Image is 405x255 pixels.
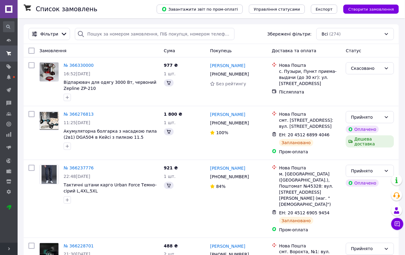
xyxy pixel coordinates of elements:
a: [PERSON_NAME] [210,165,245,171]
div: Дешева доставка [346,135,394,148]
div: [PHONE_NUMBER] [209,172,250,181]
input: Пошук за номером замовлення, ПІБ покупця, номером телефону, Email, номером накладної [75,28,235,40]
span: Створити замовлення [348,7,394,12]
span: 488 ₴ [164,243,178,248]
span: Фільтри [40,31,58,37]
a: Відпарювач для одягу 3000 Вт, червоний Zepline ZP-210 [64,80,156,91]
img: Фото товару [42,165,57,184]
span: (274) [330,32,341,36]
div: Заплановано [279,139,313,146]
span: ЕН: 20 4512 6899 4046 [279,132,330,137]
span: 100% [216,130,228,135]
a: [PERSON_NAME] [210,63,245,69]
span: 11:25[DATE] [64,120,90,125]
a: № 366228701 [64,243,94,248]
span: Замовлення [39,48,66,53]
div: Скасовано [351,65,382,72]
img: Фото товару [40,63,59,81]
div: смт. [STREET_ADDRESS]: вул. [STREET_ADDRESS] [279,117,341,129]
a: Фото товару [39,111,59,131]
span: ЕН: 20 4512 6905 9454 [279,210,330,215]
span: Завантажити звіт по пром-оплаті [162,6,238,12]
a: № 366276813 [64,112,94,117]
button: Управління статусами [249,5,305,14]
button: Створити замовлення [343,5,399,14]
span: 1 шт. [164,71,176,76]
div: Нова Пошта [279,165,341,171]
div: с. Пузыри, Пункт приема-выдачи (до 30 кг): ул. [STREET_ADDRESS] [279,68,341,87]
span: Управління статусами [254,7,300,12]
span: Збережені фільтри: [267,31,312,37]
span: Статус [346,48,361,53]
a: Тактичні штани карго Urban Force Темно-сірий L,4XL,5XL [64,182,157,193]
button: Завантажити звіт по пром-оплаті [157,5,243,14]
span: 22:48[DATE] [64,174,90,179]
span: 1 шт. [164,174,176,179]
button: Експорт [311,5,338,14]
a: [PERSON_NAME] [210,243,245,249]
span: 921 ₴ [164,165,178,170]
span: Експорт [316,7,333,12]
div: Нова Пошта [279,243,341,249]
div: Прийнято [351,168,382,174]
a: Акумуляторна болгарка з насадкою пила (2в1) DGA504 в Кейсі з пилкою 11.5 дюйма [64,129,157,146]
a: [PERSON_NAME] [210,111,245,117]
span: 977 ₴ [164,63,178,68]
div: Оплачено [346,126,379,133]
div: Прийнято [351,246,382,252]
h1: Список замовлень [36,5,97,13]
div: [PHONE_NUMBER] [209,70,250,78]
span: 84% [216,184,226,189]
span: Всі [322,31,328,37]
div: Оплачено [346,179,379,187]
span: 1 800 ₴ [164,112,182,117]
span: Без рейтингу [216,81,246,86]
div: [PHONE_NUMBER] [209,119,250,127]
div: Пром-оплата [279,149,341,155]
a: Створити замовлення [337,6,399,11]
a: № 366237776 [64,165,94,170]
img: Фото товару [40,112,59,130]
span: 16:52[DATE] [64,71,90,76]
a: Фото товару [39,165,59,184]
div: Нова Пошта [279,62,341,68]
div: м. [GEOGRAPHIC_DATA] ([GEOGRAPHIC_DATA].), Поштомат №45328: вул. [STREET_ADDRESS][PERSON_NAME] (м... [279,171,341,207]
button: Чат з покупцем [391,218,403,230]
div: Післяплата [279,89,341,95]
span: Доставка та оплата [272,48,316,53]
a: № 366330000 [64,63,94,68]
div: Заплановано [279,217,313,224]
div: Прийнято [351,114,382,121]
div: Пром-оплата [279,227,341,233]
span: Покупець [210,48,232,53]
span: Cума [164,48,175,53]
div: Нова Пошта [279,111,341,117]
span: 1 шт. [164,120,176,125]
a: Фото товару [39,62,59,82]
